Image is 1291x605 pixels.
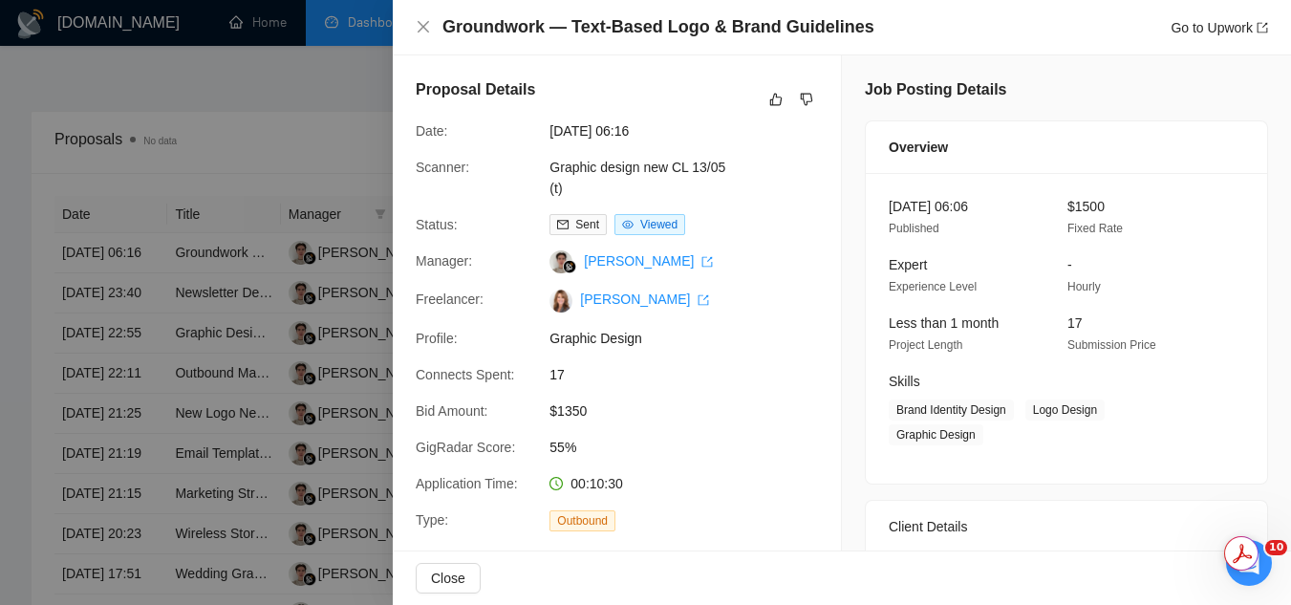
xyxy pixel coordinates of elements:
h5: Proposal Details [416,78,535,101]
span: 17 [1067,315,1083,331]
span: Freelancer: [416,292,484,307]
span: 17 [549,364,836,385]
span: Viewed [640,218,678,231]
button: like [764,88,787,111]
a: Go to Upworkexport [1171,20,1268,35]
span: Manager: [416,253,472,269]
span: Skills [889,374,920,389]
span: clock-circle [549,477,563,490]
span: - [1067,257,1072,272]
span: Expert [889,257,927,272]
span: Logo Design [1025,400,1105,421]
span: Connects Spent: [416,367,515,382]
span: Graphic Design [889,424,983,445]
span: dislike [800,92,813,107]
h5: Job Posting Details [865,78,1006,101]
a: Graphic design new CL 13/05 (t) [549,160,725,196]
a: [PERSON_NAME] export [580,292,709,307]
span: Scanner: [416,160,469,175]
div: Client Details [889,501,1244,552]
span: [DATE] 06:06 [889,199,968,214]
a: [PERSON_NAME] export [584,253,713,269]
span: Submission Price [1067,338,1156,352]
span: $1350 [549,400,836,421]
button: Close [416,19,431,35]
span: Type: [416,512,448,528]
span: Application Time: [416,476,518,491]
span: eye [622,219,634,230]
span: Hourly [1067,280,1101,293]
span: mail [557,219,569,230]
span: export [701,256,713,268]
span: Sent [575,218,599,231]
span: Overview [889,137,948,158]
span: [DATE] 06:16 [549,120,836,141]
span: Graphic Design [549,328,836,349]
span: GigRadar Score: [416,440,515,455]
span: Outbound [549,510,615,531]
span: Project Length [889,338,962,352]
span: $1500 [1067,199,1105,214]
span: close [416,19,431,34]
span: Date: [416,123,447,139]
span: 00:10:30 [570,476,623,491]
span: Brand Identity Design [889,400,1014,421]
button: Close [416,563,481,594]
span: Experience Level [889,280,977,293]
span: export [1257,22,1268,33]
span: 55% [549,437,836,458]
span: Fixed Rate [1067,222,1123,235]
button: dislike [795,88,818,111]
img: c1UOPUNK0oAB1jxQqs826EdTZgrP9Q4UA5z9hGDm4X2GISaKj8Q7-3Rw8m0nqBtSTS [549,290,572,313]
span: export [698,294,709,306]
h4: Groundwork — Text-Based Logo & Brand Guidelines [442,15,874,39]
span: Profile: [416,331,458,346]
span: Close [431,568,465,589]
img: gigradar-bm.png [563,260,576,273]
span: Bid Amount: [416,403,488,419]
span: Status: [416,217,458,232]
span: like [769,92,783,107]
span: Less than 1 month [889,315,999,331]
span: Published [889,222,939,235]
